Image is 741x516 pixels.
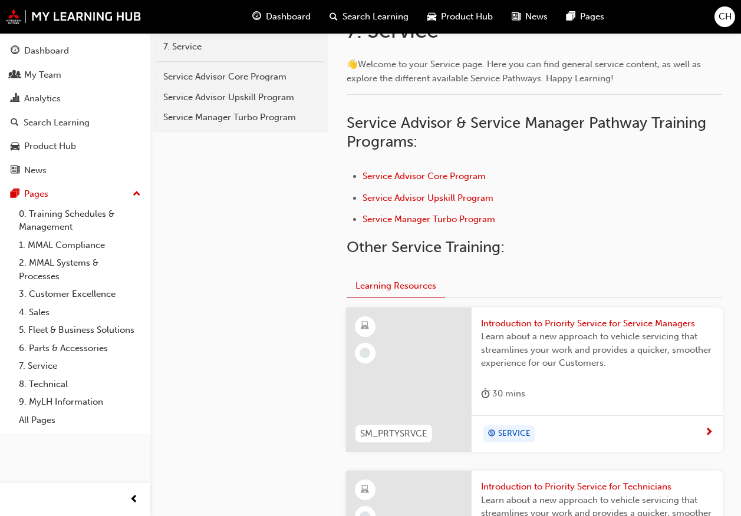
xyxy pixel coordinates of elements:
[347,238,505,256] span: Other Service Training:
[157,87,323,108] a: Service Advisor Upskill Program
[163,40,317,54] div: 7. Service
[5,135,146,157] a: Product Hub
[14,254,146,285] a: 2. MMAL Systems & Processes
[360,427,427,441] span: SM_PRTYSRVCE
[342,10,409,24] span: Search Learning
[5,183,146,205] button: Pages
[14,393,146,411] a: 9. MyLH Information
[481,330,713,370] span: Learn about a new approach to vehicle servicing that streamlines your work and provides a quicker...
[704,428,713,438] span: next-icon
[347,114,710,151] span: Service Advisor & Service Manager Pathway Training Programs:
[14,321,146,339] a: 5. Fleet & Business Solutions
[363,214,495,224] a: Service Manager Turbo Program
[361,319,369,334] span: learningResourceType_ELEARNING-icon
[130,492,139,507] span: prev-icon
[163,91,317,104] div: Service Advisor Upskill Program
[557,5,614,29] a: pages-iconPages
[360,348,370,358] span: learningRecordVerb_NONE-icon
[512,9,521,24] span: news-icon
[347,274,445,297] button: Learning Resources
[11,70,19,81] span: people-icon
[24,140,76,153] div: Product Hub
[11,118,19,128] span: search-icon
[498,427,531,441] span: SERVICE
[347,59,358,70] span: 👋
[14,339,146,358] a: 6. Parts & Accessories
[157,37,323,57] a: 7. Service
[481,317,713,330] span: Introduction to Priority Service for Service Managers
[361,482,369,498] span: learningResourceType_ELEARNING-icon
[24,92,61,105] div: Analytics
[14,303,146,322] a: 4. Sales
[5,38,146,183] button: DashboardMy TeamAnalyticsSearch LearningProduct HubNews
[567,9,575,24] span: pages-icon
[5,112,146,134] a: Search Learning
[266,10,311,24] span: Dashboard
[363,171,486,181] a: Service Advisor Core Program
[525,10,548,24] span: News
[157,67,323,87] a: Service Advisor Core Program
[157,107,323,128] a: Service Manager Turbo Program
[330,9,338,24] span: search-icon
[24,44,69,58] div: Dashboard
[11,166,19,176] span: news-icon
[11,46,19,57] span: guage-icon
[346,307,723,452] a: SM_PRTYSRVCEIntroduction to Priority Service for Service ManagersLearn about a new approach to ve...
[502,5,557,29] a: news-iconNews
[24,68,61,82] div: My Team
[481,480,713,494] span: Introduction to Priority Service for Technicians
[14,357,146,375] a: 7. Service
[14,285,146,303] a: 3. Customer Excellence
[14,411,146,429] a: All Pages
[14,375,146,393] a: 8. Technical
[6,9,141,24] img: mmal
[252,9,261,24] span: guage-icon
[441,10,493,24] span: Product Hub
[14,236,146,254] a: 1. MMAL Compliance
[14,205,146,236] a: 0. Training Schedules & Management
[5,64,146,86] a: My Team
[714,6,735,27] button: CH
[11,94,19,104] span: chart-icon
[163,111,317,124] div: Service Manager Turbo Program
[11,189,19,200] span: pages-icon
[133,187,141,202] span: up-icon
[488,426,496,442] span: target-icon
[24,164,47,177] div: News
[243,5,320,29] a: guage-iconDashboard
[481,386,490,401] span: duration-icon
[24,116,90,130] div: Search Learning
[427,9,436,24] span: car-icon
[5,40,146,62] a: Dashboard
[5,88,146,110] a: Analytics
[580,10,604,24] span: Pages
[320,5,418,29] a: search-iconSearch Learning
[163,70,317,84] div: Service Advisor Core Program
[418,5,502,29] a: car-iconProduct Hub
[363,193,493,203] a: Service Advisor Upskill Program
[347,59,703,84] span: Welcome to your Service page. Here you can find general service content, as well as explore the d...
[5,160,146,181] a: News
[24,187,48,201] div: Pages
[11,141,19,152] span: car-icon
[719,10,732,24] span: CH
[481,386,525,401] div: 30 mins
